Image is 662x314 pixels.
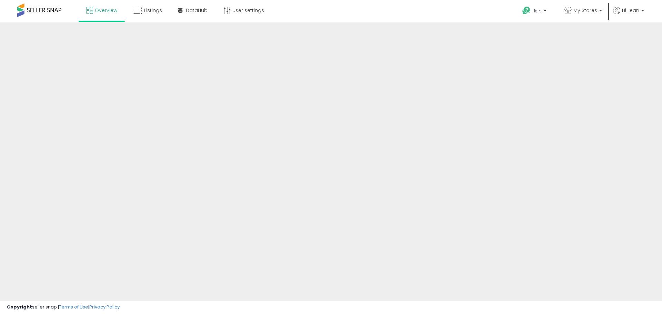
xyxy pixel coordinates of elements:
span: Help [532,8,542,14]
a: Terms of Use [59,304,88,310]
i: Get Help [522,6,531,15]
span: Listings [144,7,162,14]
a: Hi Lean [613,7,644,22]
a: Help [517,1,553,22]
div: seller snap | | [7,304,120,311]
strong: Copyright [7,304,32,310]
span: My Stores [573,7,597,14]
span: Overview [95,7,117,14]
span: Hi Lean [622,7,639,14]
a: Privacy Policy [89,304,120,310]
span: DataHub [186,7,208,14]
